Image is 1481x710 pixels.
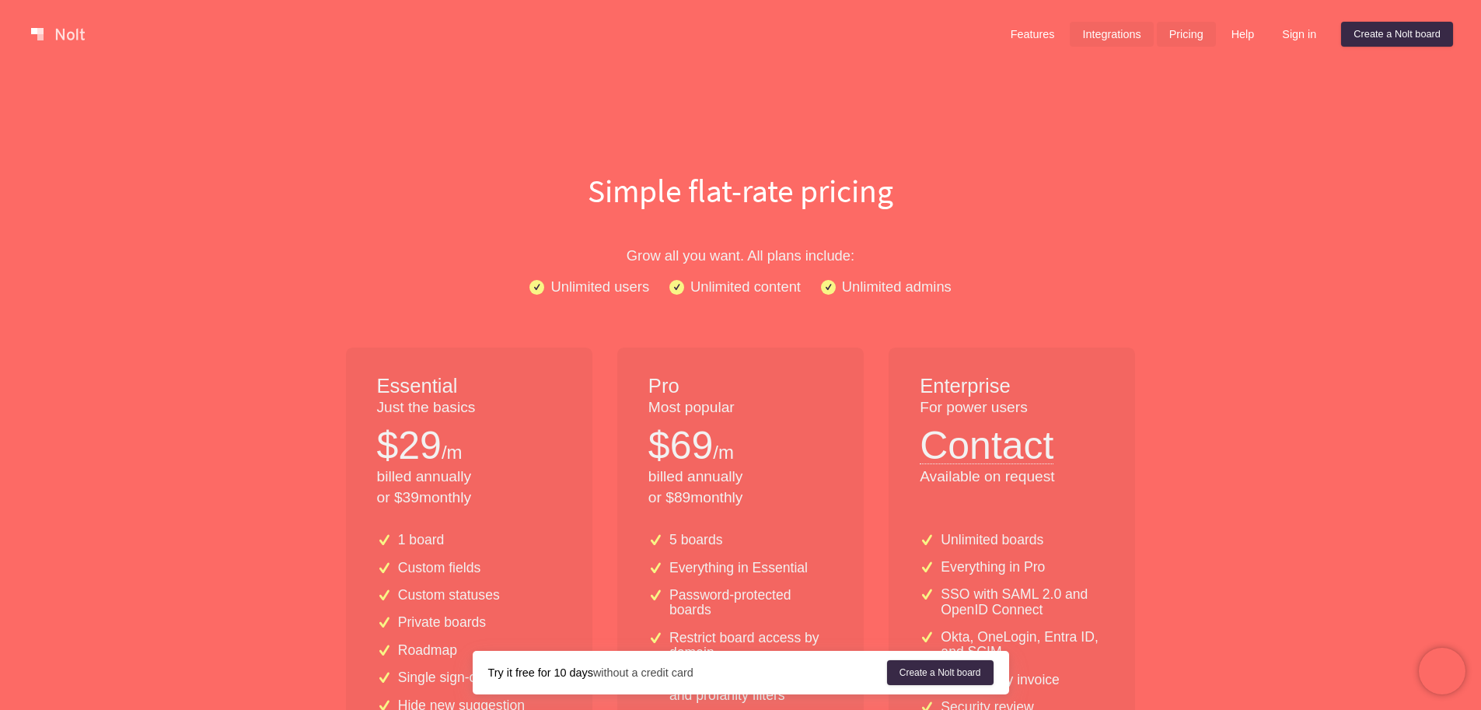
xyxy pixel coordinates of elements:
[690,275,801,298] p: Unlimited content
[920,418,1053,464] button: Contact
[377,467,561,509] p: billed annually or $ 39 monthly
[669,631,833,661] p: Restrict board access by domain
[920,372,1104,400] h1: Enterprise
[648,397,833,418] p: Most popular
[648,467,833,509] p: billed annually or $ 89 monthly
[920,467,1104,488] p: Available on request
[398,561,481,575] p: Custom fields
[550,275,649,298] p: Unlimited users
[998,22,1067,47] a: Features
[398,588,500,603] p: Custom statuses
[398,533,445,547] p: 1 board
[887,660,994,685] a: Create a Nolt board
[648,372,833,400] h1: Pro
[941,560,1045,575] p: Everything in Pro
[243,168,1238,213] h1: Simple flat-rate pricing
[920,397,1104,418] p: For power users
[669,588,833,618] p: Password-protected boards
[648,418,713,473] p: $ 69
[377,418,442,473] p: $ 29
[941,630,1104,660] p: Okta, OneLogin, Entra ID, and SCIM
[1419,648,1465,694] iframe: Chatra live chat
[1341,22,1453,47] a: Create a Nolt board
[398,615,486,630] p: Private boards
[488,666,593,679] strong: Try it free for 10 days
[398,643,457,658] p: Roadmap
[488,665,887,680] div: without a credit card
[442,439,463,466] p: /m
[1157,22,1216,47] a: Pricing
[941,533,1043,547] p: Unlimited boards
[1270,22,1329,47] a: Sign in
[377,372,561,400] h1: Essential
[669,561,808,575] p: Everything in Essential
[243,244,1238,267] p: Grow all you want. All plans include:
[713,439,734,466] p: /m
[669,533,722,547] p: 5 boards
[941,587,1104,617] p: SSO with SAML 2.0 and OpenID Connect
[842,275,952,298] p: Unlimited admins
[377,397,561,418] p: Just the basics
[1070,22,1153,47] a: Integrations
[1219,22,1267,47] a: Help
